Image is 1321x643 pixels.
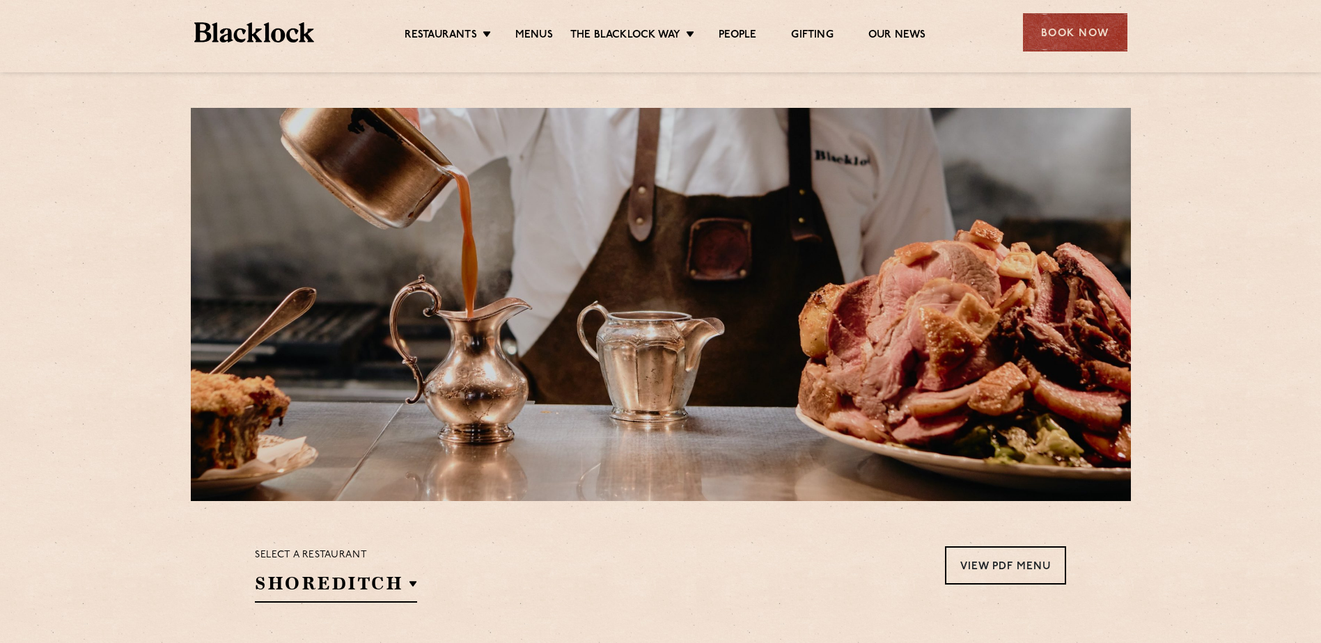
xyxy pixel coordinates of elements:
a: View PDF Menu [945,546,1066,585]
img: BL_Textured_Logo-footer-cropped.svg [194,22,315,42]
a: People [719,29,756,44]
a: The Blacklock Way [570,29,680,44]
a: Gifting [791,29,833,44]
h2: Shoreditch [255,571,417,603]
a: Menus [515,29,553,44]
p: Select a restaurant [255,546,417,564]
a: Restaurants [405,29,477,44]
div: Book Now [1023,13,1127,51]
a: Our News [868,29,926,44]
